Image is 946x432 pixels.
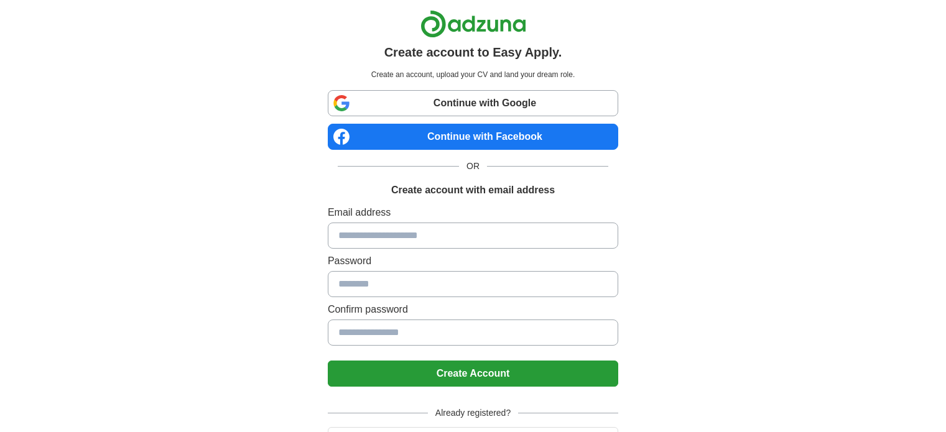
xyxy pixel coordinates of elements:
a: Continue with Google [328,90,618,116]
p: Create an account, upload your CV and land your dream role. [330,69,616,80]
a: Continue with Facebook [328,124,618,150]
label: Email address [328,205,618,220]
button: Create Account [328,361,618,387]
label: Password [328,254,618,269]
h1: Create account with email address [391,183,555,198]
img: Adzuna logo [420,10,526,38]
label: Confirm password [328,302,618,317]
span: OR [459,160,487,173]
h1: Create account to Easy Apply. [384,43,562,62]
span: Already registered? [428,407,518,420]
